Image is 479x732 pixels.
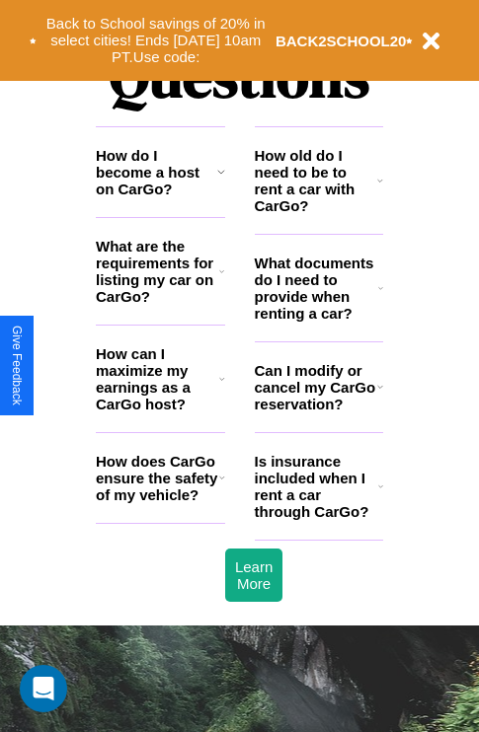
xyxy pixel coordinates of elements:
h3: How does CarGo ensure the safety of my vehicle? [96,453,219,503]
h3: What are the requirements for listing my car on CarGo? [96,238,219,305]
div: Give Feedback [10,326,24,405]
button: Back to School savings of 20% in select cities! Ends [DATE] 10am PT.Use code: [37,10,276,71]
div: Open Intercom Messenger [20,665,67,712]
h3: What documents do I need to provide when renting a car? [255,255,379,322]
h3: How do I become a host on CarGo? [96,147,217,197]
h3: Is insurance included when I rent a car through CarGo? [255,453,378,520]
h3: Can I modify or cancel my CarGo reservation? [255,362,377,412]
b: BACK2SCHOOL20 [276,33,407,49]
h3: How old do I need to be to rent a car with CarGo? [255,147,378,214]
h3: How can I maximize my earnings as a CarGo host? [96,345,219,412]
button: Learn More [225,549,282,602]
